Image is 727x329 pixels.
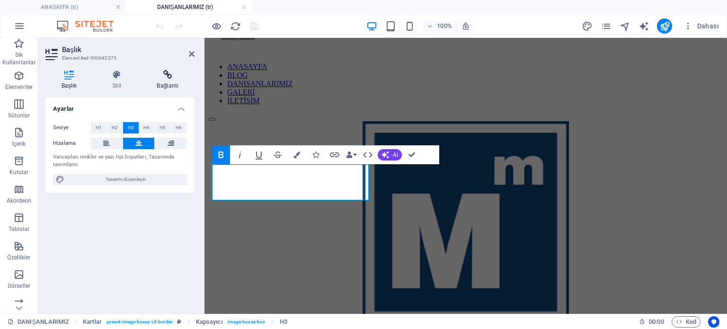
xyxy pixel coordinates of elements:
[639,316,664,328] h6: Oturum süresi
[7,254,30,261] p: Özellikler
[680,18,723,34] button: Dahası
[656,318,657,325] span: :
[461,22,470,30] i: Yeniden boyutlandırmada yakınlaştırma düzeyini seçilen cihaza uyacak şekilde otomatik olarak ayarla.
[97,70,141,90] h4: Stil
[230,21,241,32] i: Sayfayı yeniden yükleyin
[345,145,358,164] button: Data Bindings
[160,122,166,133] span: H5
[107,122,123,133] button: H2
[378,149,402,160] button: AI
[106,316,173,328] span: . preset-image-boxes-v3-border
[600,20,612,32] button: pages
[12,140,26,148] p: İçerik
[7,197,32,205] p: Akordeon
[8,316,69,328] a: Seçimi iptal etmek için tıkla. Sayfaları açmak için çift tıkla
[620,21,630,32] i: Navigatör
[62,45,195,54] h2: Başlık
[582,21,593,32] i: Tasarım (Ctrl+Alt+Y)
[8,112,30,119] p: Sütunlar
[126,2,252,12] h4: DANIŞANLARIMIZ (tr)
[53,174,187,185] button: Tasarımı düzenleyin
[230,20,241,32] button: reload
[672,316,700,328] button: Kod
[307,145,325,164] button: Icons
[649,316,664,328] span: 00 00
[212,145,230,164] button: Bold (Ctrl+B)
[581,20,593,32] button: design
[45,98,195,115] h4: Ayarlar
[601,21,612,32] i: Sayfalar (Ctrl+Alt+S)
[176,122,182,133] span: H6
[54,20,125,32] img: Editor Logo
[5,83,33,91] p: Elementler
[112,122,118,133] span: H2
[123,122,139,133] button: H3
[8,282,30,290] p: Görseller
[657,18,672,34] button: publish
[226,316,266,328] span: . image-boxes-box
[683,21,719,31] span: Dahası
[280,316,287,328] span: Seçmek için tıkla. Düzenlemek için çift tıkla
[638,21,649,32] i: AI Writer
[171,122,186,133] button: H6
[91,122,106,133] button: H1
[403,145,421,164] button: Confirm (Ctrl+⏎)
[67,174,184,185] span: Tasarımı düzenleyin
[288,145,306,164] button: Colors
[359,145,377,164] button: HTML
[9,169,29,176] p: Kutular
[269,145,287,164] button: Strikethrough
[231,145,249,164] button: Italic (Ctrl+I)
[128,122,134,133] span: H3
[250,145,268,164] button: Underline (Ctrl+U)
[326,145,344,164] button: Link
[53,138,91,149] label: Hizalama
[53,153,187,169] div: Varsayılan renkler ve yazı tipi boyutları, Tasarımda tanımlanır.
[143,122,150,133] span: H4
[393,152,398,158] span: AI
[177,319,181,324] i: Bu element, özelleştirilebilir bir ön ayar
[53,122,91,133] label: Seviye
[676,316,696,328] span: Kod
[139,122,155,133] button: H4
[437,20,452,32] h6: 100%
[83,316,102,328] span: Seçmek için tıkla. Düzenlemek için çift tıkla
[659,21,670,32] i: Yayınla
[423,20,456,32] button: 100%
[196,316,222,328] span: Seçmek için tıkla. Düzenlemek için çift tıkla
[619,20,630,32] button: navigator
[96,122,102,133] span: H1
[708,316,719,328] button: Usercentrics
[141,70,195,90] h4: Bağlantı
[9,225,30,233] p: Tablolar
[83,316,287,328] nav: breadcrumb
[62,54,176,62] h3: Element #ed-900042375
[155,122,170,133] button: H5
[211,20,222,32] button: Ön izleme modundan çıkıp düzenlemeye devam etmek için buraya tıklayın
[638,20,649,32] button: text_generator
[45,70,97,90] h4: Başlık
